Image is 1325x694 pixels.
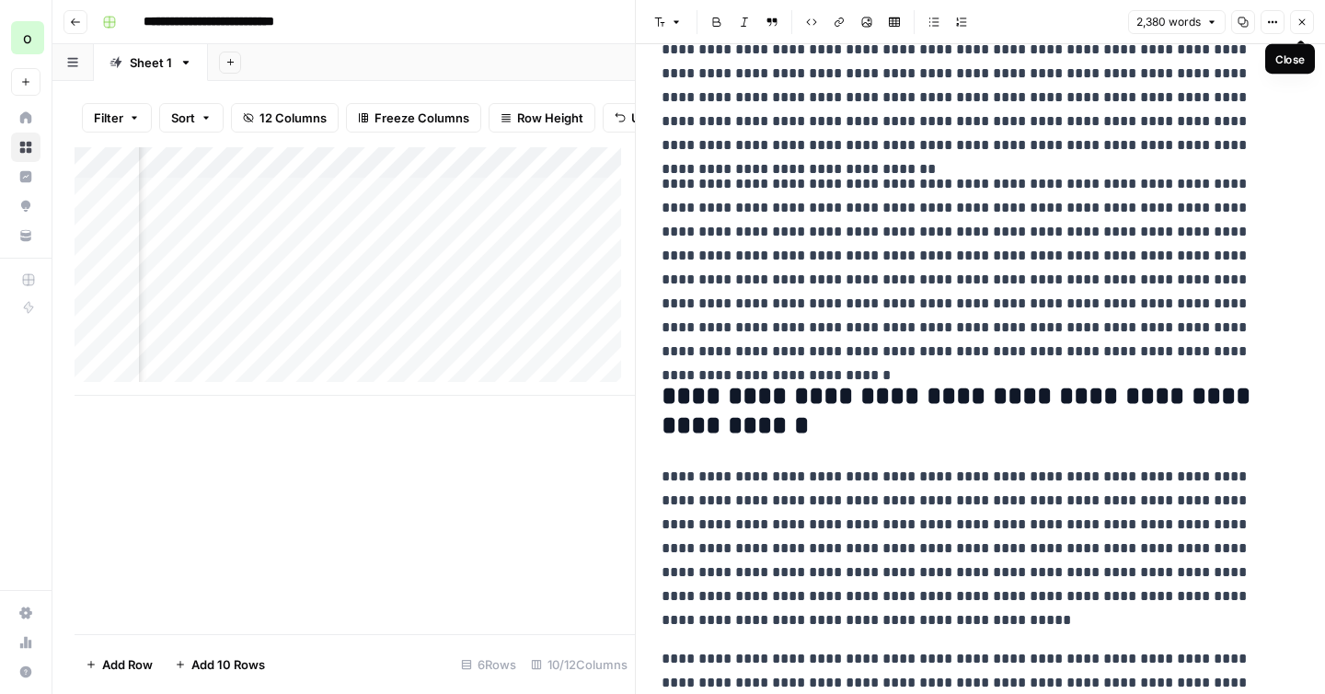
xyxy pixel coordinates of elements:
span: 2,380 words [1136,14,1201,30]
div: 10/12 Columns [524,650,635,679]
span: Freeze Columns [374,109,469,127]
button: Freeze Columns [346,103,481,133]
div: Close [1275,51,1305,67]
button: Help + Support [11,657,40,687]
div: 6 Rows [454,650,524,679]
button: Add 10 Rows [164,650,276,679]
button: 12 Columns [231,103,339,133]
a: Insights [11,162,40,191]
a: Settings [11,598,40,628]
a: Browse [11,133,40,162]
span: Filter [94,109,123,127]
a: Your Data [11,221,40,250]
span: Sort [171,109,195,127]
span: o [23,27,32,49]
button: Row Height [489,103,595,133]
span: Add 10 Rows [191,655,265,674]
a: Home [11,103,40,133]
button: Add Row [75,650,164,679]
span: Row Height [517,109,583,127]
button: Undo [603,103,674,133]
button: Workspace: opascope [11,15,40,61]
a: Usage [11,628,40,657]
a: Opportunities [11,191,40,221]
button: 2,380 words [1128,10,1226,34]
div: Sheet 1 [130,53,172,72]
span: Add Row [102,655,153,674]
span: 12 Columns [259,109,327,127]
a: Sheet 1 [94,44,208,81]
button: Sort [159,103,224,133]
button: Filter [82,103,152,133]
